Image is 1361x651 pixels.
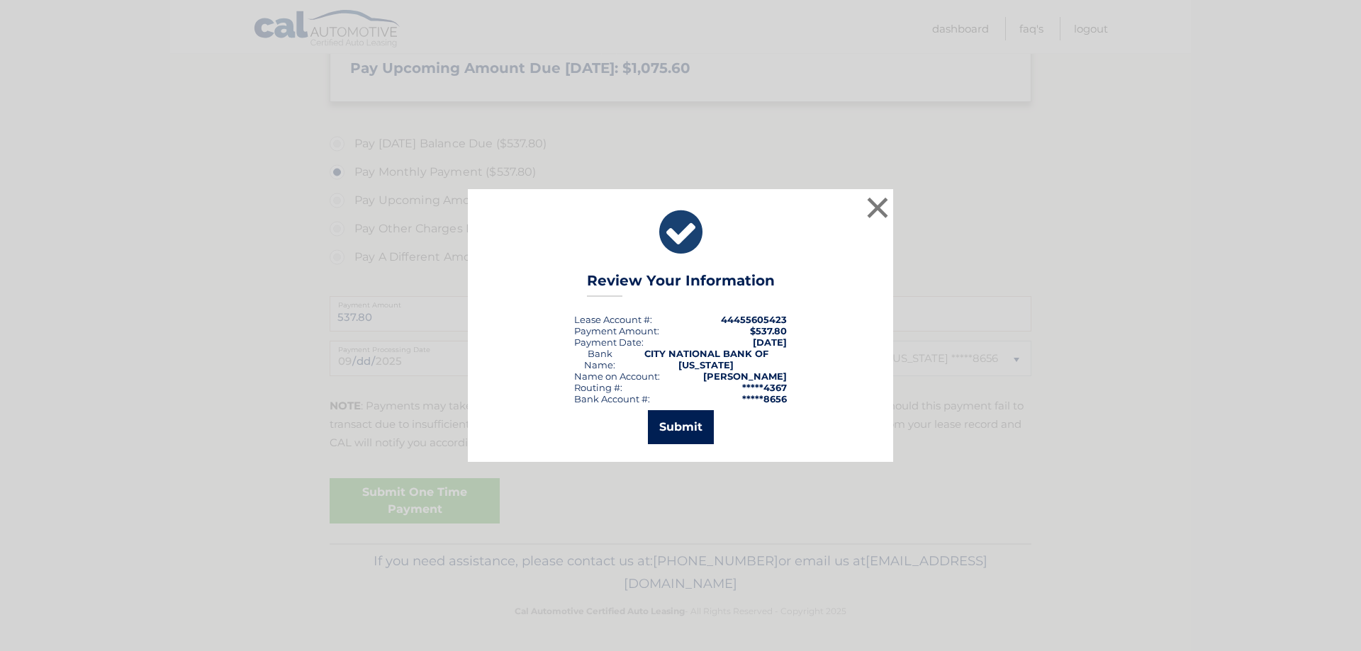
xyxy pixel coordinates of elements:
[648,410,714,444] button: Submit
[863,193,892,222] button: ×
[574,382,622,393] div: Routing #:
[574,336,642,348] span: Payment Date
[587,272,775,297] h3: Review Your Information
[753,336,787,348] span: [DATE]
[644,348,768,370] strong: CITY NATIONAL BANK OF [US_STATE]
[574,336,644,348] div: :
[574,348,626,370] div: Bank Name:
[703,370,787,382] strong: [PERSON_NAME]
[574,314,652,325] div: Lease Account #:
[750,325,787,336] span: $537.80
[721,314,787,325] strong: 44455605423
[574,393,650,404] div: Bank Account #:
[574,370,660,382] div: Name on Account:
[574,325,659,336] div: Payment Amount:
